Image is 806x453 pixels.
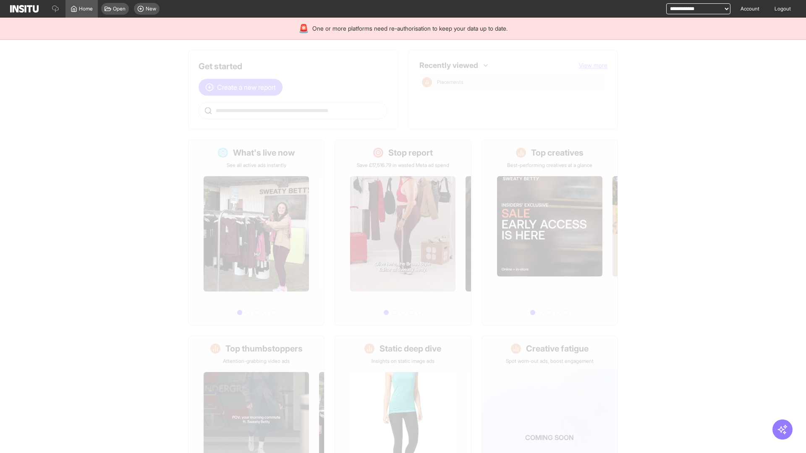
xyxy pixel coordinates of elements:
span: One or more platforms need re-authorisation to keep your data up to date. [312,24,508,33]
span: New [146,5,156,12]
span: Open [113,5,126,12]
img: Logo [10,5,39,13]
div: 🚨 [298,23,309,34]
span: Home [79,5,93,12]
